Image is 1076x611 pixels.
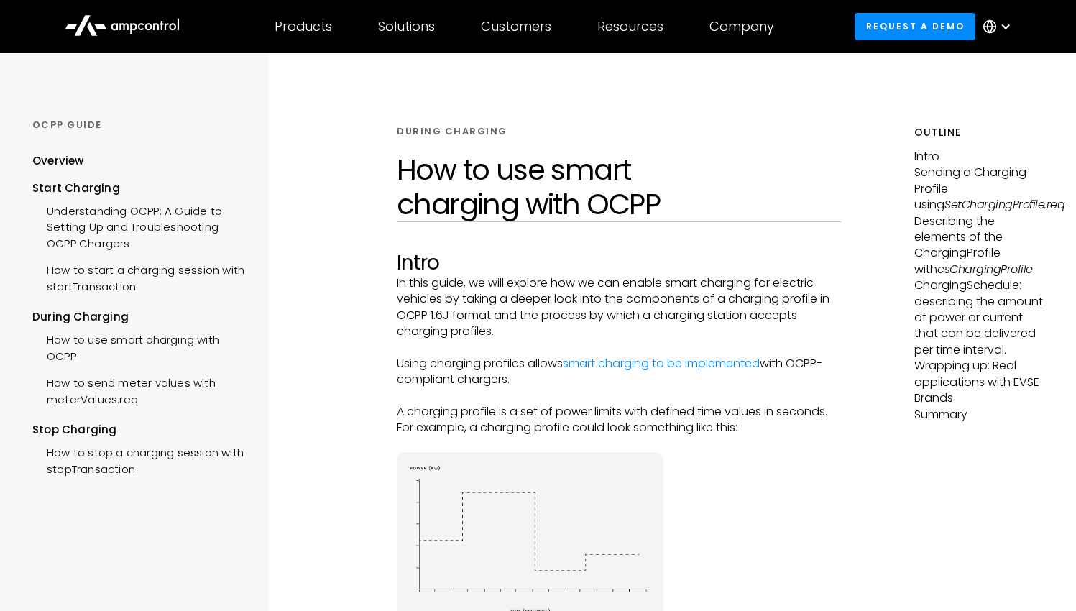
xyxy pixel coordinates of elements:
[481,19,551,35] div: Customers
[32,196,247,255] a: Understanding OCPP: A Guide to Setting Up and Troubleshooting OCPP Chargers
[378,19,435,35] div: Solutions
[32,255,247,298] a: How to start a charging session with startTransaction
[32,325,247,368] a: How to use smart charging with OCPP
[937,261,1033,277] em: csChargingProfile
[397,275,841,340] p: In this guide, we will explore how we can enable smart charging for electric vehicles by taking a...
[597,19,663,35] div: Resources
[32,309,247,325] div: During Charging
[914,277,1044,358] p: ChargingSchedule: describing the amount of power or current that can be delivered per time interval.
[914,125,1044,140] h5: Outline
[397,388,841,404] p: ‍
[32,153,84,169] div: Overview
[397,436,841,452] p: ‍
[914,165,1044,213] p: Sending a Charging Profile using
[397,356,841,388] p: Using charging profiles allows with OCPP-compliant chargers.
[397,404,841,436] p: A charging profile is a set of power limits with defined time values in seconds. For example, a c...
[32,153,84,180] a: Overview
[709,19,774,35] div: Company
[944,196,1064,213] em: SetChargingProfile.req
[32,119,247,132] div: OCPP GUIDE
[914,358,1044,406] p: Wrapping up: Real applications with EVSE Brands
[32,180,247,196] div: Start Charging
[914,149,1044,165] p: Intro
[914,407,1044,423] p: Summary
[275,19,332,35] div: Products
[32,438,247,481] a: How to stop a charging session with stopTransaction
[563,355,760,372] a: smart charging to be implemented
[855,13,975,40] a: Request a demo
[32,422,247,438] div: Stop Charging
[914,213,1044,278] p: Describing the elements of the ChargingProfile with
[32,368,247,411] a: How to send meter values with meterValues.req
[397,251,841,275] h2: Intro
[397,152,841,221] h1: How to use smart charging with OCPP
[397,125,507,138] div: DURING CHARGING
[397,339,841,355] p: ‍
